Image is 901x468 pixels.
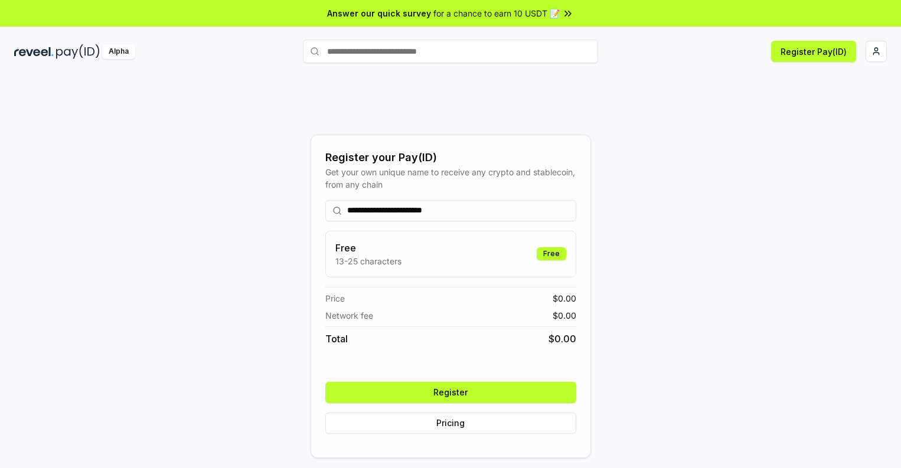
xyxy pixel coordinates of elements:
[433,7,560,19] span: for a chance to earn 10 USDT 📝
[537,247,566,260] div: Free
[549,332,576,346] span: $ 0.00
[102,44,135,59] div: Alpha
[325,309,373,322] span: Network fee
[325,382,576,403] button: Register
[771,41,856,62] button: Register Pay(ID)
[325,413,576,434] button: Pricing
[325,332,348,346] span: Total
[553,292,576,305] span: $ 0.00
[325,292,345,305] span: Price
[325,166,576,191] div: Get your own unique name to receive any crypto and stablecoin, from any chain
[325,149,576,166] div: Register your Pay(ID)
[327,7,431,19] span: Answer our quick survey
[335,255,401,267] p: 13-25 characters
[335,241,401,255] h3: Free
[553,309,576,322] span: $ 0.00
[14,44,54,59] img: reveel_dark
[56,44,100,59] img: pay_id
